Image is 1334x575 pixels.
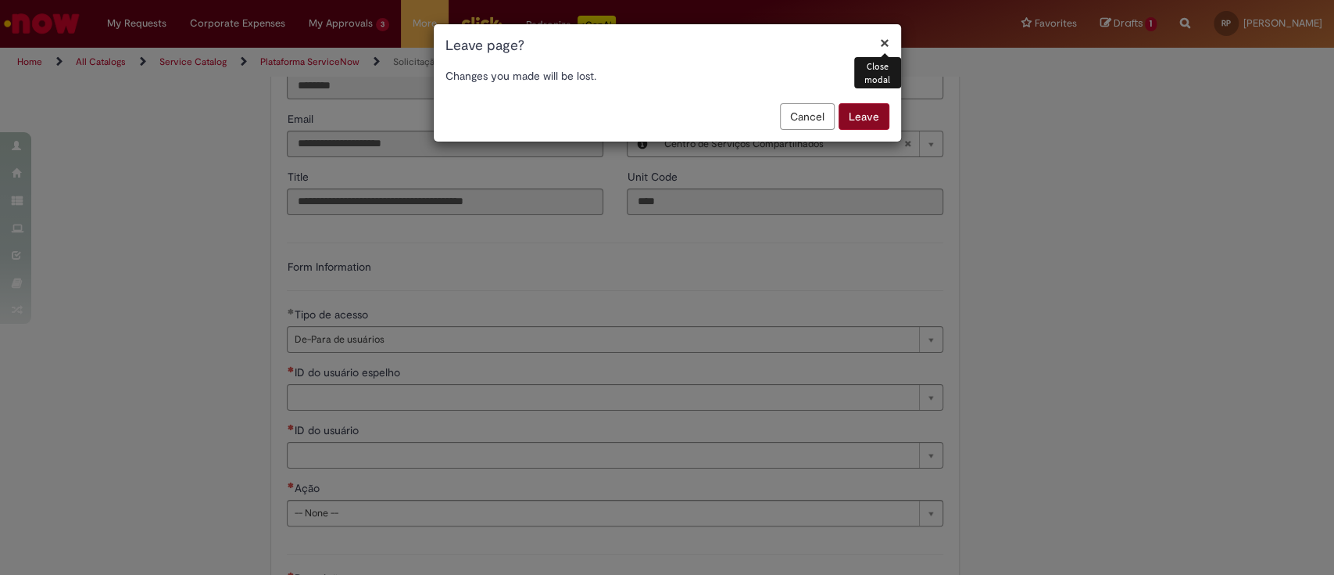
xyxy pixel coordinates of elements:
div: Close modal [854,57,901,88]
p: Changes you made will be lost. [445,68,889,84]
h1: Leave page? [445,36,889,56]
button: Cancel [780,103,835,130]
button: Close modal [880,34,889,51]
button: Leave [839,103,889,130]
